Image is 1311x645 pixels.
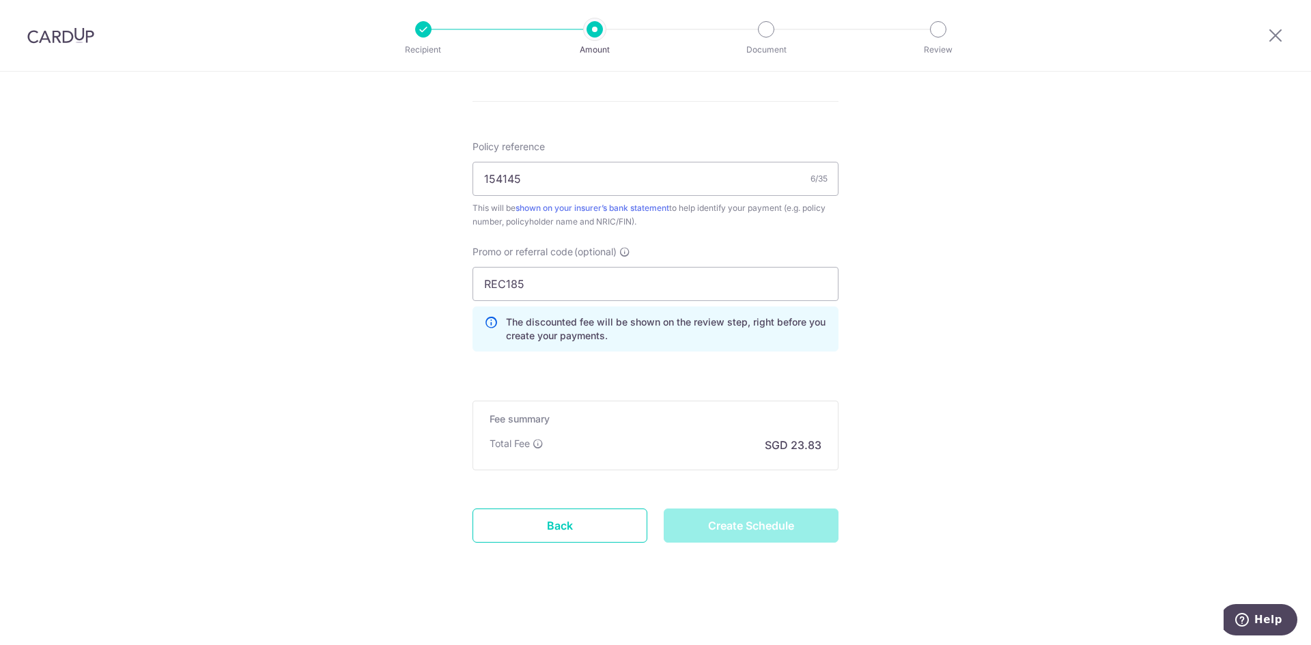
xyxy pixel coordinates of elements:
label: Policy reference [473,140,545,154]
h5: Fee summary [490,412,821,426]
iframe: Opens a widget where you can find more information [1224,604,1297,638]
p: Review [888,43,989,57]
div: This will be to help identify your payment (e.g. policy number, policyholder name and NRIC/FIN). [473,201,838,229]
img: CardUp [27,27,94,44]
span: Promo or referral code [473,245,573,259]
p: Total Fee [490,437,530,450]
a: Back [473,508,647,543]
div: 6/35 [810,172,828,186]
span: (optional) [574,245,617,259]
p: The discounted fee will be shown on the review step, right before you create your payments. [506,315,827,343]
p: Amount [544,43,645,57]
a: shown on your insurer’s bank statement [516,203,669,213]
p: Document [716,43,817,57]
p: Recipient [373,43,474,57]
p: SGD 23.83 [765,437,821,453]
